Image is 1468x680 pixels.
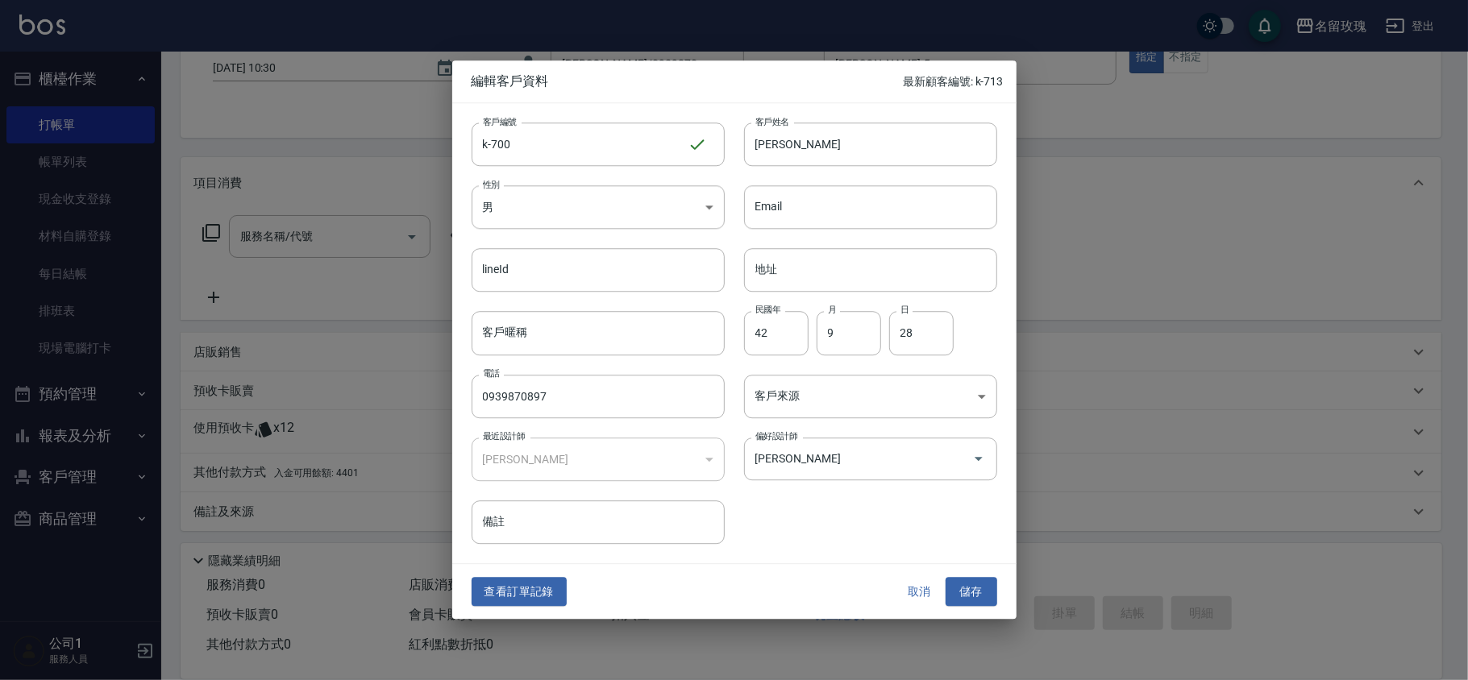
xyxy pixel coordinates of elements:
label: 日 [900,305,909,317]
span: 編輯客戶資料 [472,73,904,89]
button: Open [966,446,992,472]
p: 最新顧客編號: k-713 [903,73,1003,90]
label: 性別 [483,178,500,190]
label: 民國年 [755,305,780,317]
label: 偏好設計師 [755,430,797,442]
button: 儲存 [946,577,997,607]
label: 最近設計師 [483,430,525,442]
div: [PERSON_NAME] [472,437,725,481]
div: 男 [472,185,725,229]
label: 月 [828,305,836,317]
label: 客戶編號 [483,115,517,127]
label: 客戶姓名 [755,115,789,127]
button: 查看訂單記錄 [472,577,567,607]
button: 取消 [894,577,946,607]
label: 電話 [483,367,500,379]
